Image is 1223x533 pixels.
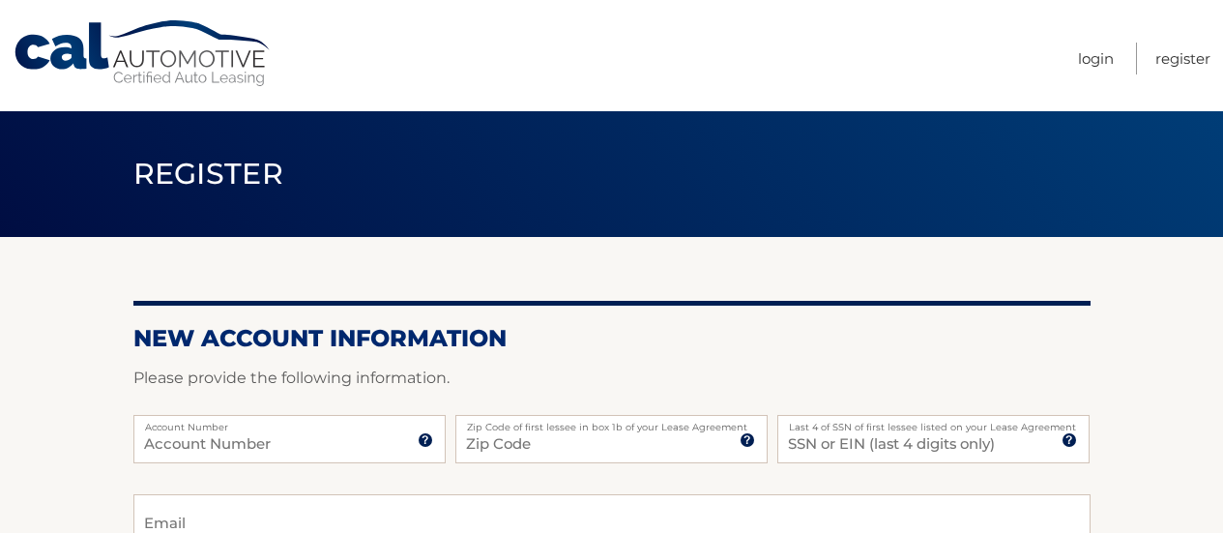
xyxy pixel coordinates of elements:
label: Account Number [133,415,446,430]
label: Last 4 of SSN of first lessee listed on your Lease Agreement [777,415,1090,430]
p: Please provide the following information. [133,365,1091,392]
input: SSN or EIN (last 4 digits only) [777,415,1090,463]
img: tooltip.svg [418,432,433,448]
input: Zip Code [455,415,768,463]
span: Register [133,156,284,192]
a: Register [1155,43,1210,74]
img: tooltip.svg [740,432,755,448]
img: tooltip.svg [1062,432,1077,448]
a: Cal Automotive [13,19,274,88]
h2: New Account Information [133,324,1091,353]
label: Zip Code of first lessee in box 1b of your Lease Agreement [455,415,768,430]
a: Login [1078,43,1114,74]
input: Account Number [133,415,446,463]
